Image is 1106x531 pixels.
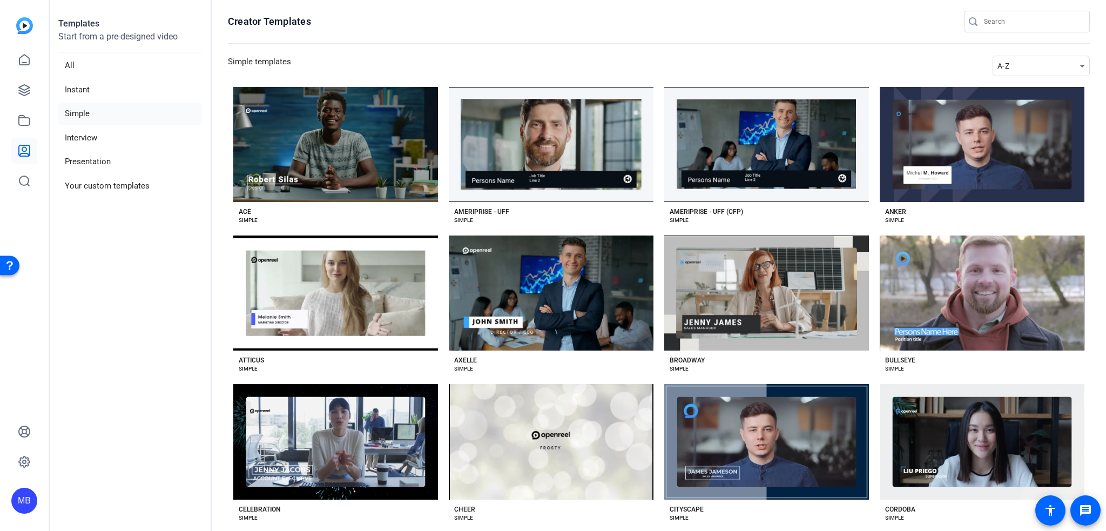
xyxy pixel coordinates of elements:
div: SIMPLE [885,216,904,225]
div: AMERIPRISE - UFF [454,207,509,216]
button: Template image [664,236,869,351]
button: Template image [664,384,869,499]
div: CORDOBA [885,505,915,514]
button: Template image [449,87,653,202]
button: Template image [880,384,1084,499]
div: ANKER [885,207,906,216]
h3: Simple templates [228,56,291,76]
mat-icon: accessibility [1044,504,1057,517]
li: Instant [58,79,202,101]
div: SIMPLE [454,514,473,522]
div: ATTICUS [239,356,264,365]
button: Template image [449,236,653,351]
li: Simple [58,103,202,125]
li: Presentation [58,151,202,173]
mat-icon: message [1079,504,1092,517]
div: SIMPLE [239,365,258,373]
button: Template image [880,236,1084,351]
button: Template image [233,87,438,202]
div: AMERIPRISE - UFF (CFP) [670,207,743,216]
div: MB [11,488,37,514]
div: CHEER [454,505,475,514]
span: A-Z [997,62,1009,70]
strong: Templates [58,18,99,29]
button: Template image [664,87,869,202]
div: CITYSCAPE [670,505,704,514]
button: Template image [880,87,1084,202]
li: Interview [58,127,202,149]
h1: Creator Templates [228,15,311,28]
button: Template image [449,384,653,499]
div: SIMPLE [885,365,904,373]
div: ACE [239,207,251,216]
div: CELEBRATION [239,505,280,514]
li: All [58,55,202,77]
div: AXELLE [454,356,477,365]
input: Search [984,15,1081,28]
div: SIMPLE [670,514,689,522]
div: SIMPLE [885,514,904,522]
div: BROADWAY [670,356,705,365]
div: SIMPLE [670,365,689,373]
li: Your custom templates [58,175,202,197]
p: Start from a pre-designed video [58,30,202,52]
div: BULLSEYE [885,356,915,365]
div: SIMPLE [239,514,258,522]
button: Template image [233,384,438,499]
div: SIMPLE [454,216,473,225]
div: SIMPLE [454,365,473,373]
div: SIMPLE [239,216,258,225]
div: SIMPLE [670,216,689,225]
button: Template image [233,236,438,351]
img: blue-gradient.svg [16,17,33,34]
